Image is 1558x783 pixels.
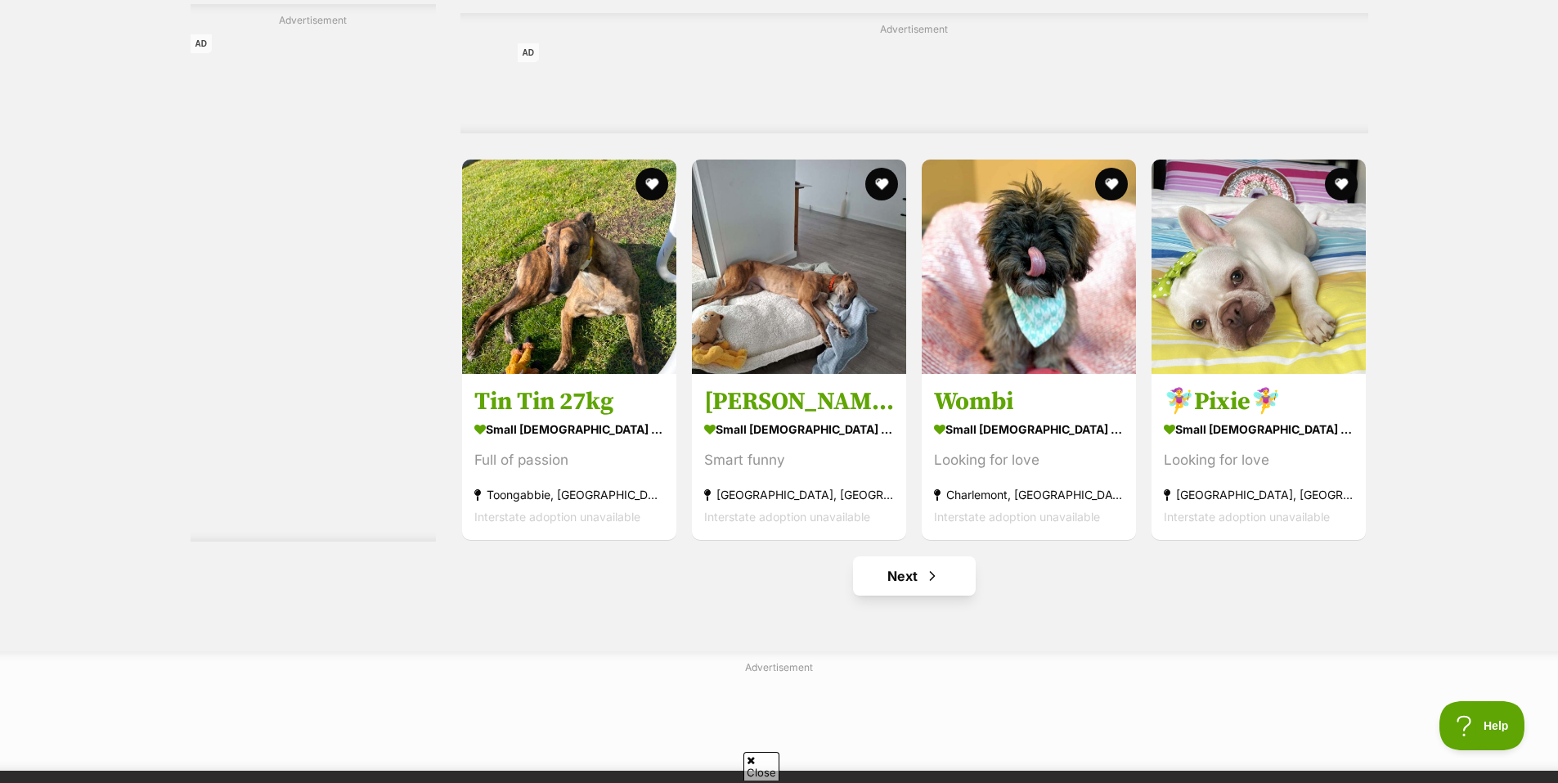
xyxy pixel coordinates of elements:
[1164,510,1330,524] span: Interstate adoption unavailable
[934,386,1124,417] h3: Wombi
[320,8,519,47] div: STARIA Load from $48,240 drive away*
[704,386,894,417] h3: [PERSON_NAME] - Blue Brindle
[1164,417,1354,441] strong: small [DEMOGRAPHIC_DATA] Dog
[853,556,976,596] a: Next page
[934,484,1124,506] strong: Charlemont, [GEOGRAPHIC_DATA]
[704,417,894,441] strong: small [DEMOGRAPHIC_DATA] Dog
[460,556,1368,596] nav: Pagination
[934,417,1124,441] strong: small [DEMOGRAPHIC_DATA] Dog
[1164,484,1354,506] strong: [GEOGRAPHIC_DATA], [GEOGRAPHIC_DATA]
[1326,168,1358,200] button: favourite
[692,160,906,374] img: Alice - Blue Brindle - Greyhound Dog
[692,374,906,540] a: [PERSON_NAME] - Blue Brindle small [DEMOGRAPHIC_DATA] Dog Smart funny [GEOGRAPHIC_DATA], [GEOGRAP...
[320,52,372,61] div: Learn more
[1164,386,1354,417] h3: 🧚‍♀️Pixie🧚‍♀️
[704,484,894,506] strong: [GEOGRAPHIC_DATA], [GEOGRAPHIC_DATA]
[1164,449,1354,471] div: Looking for love
[934,449,1124,471] div: Looking for love
[922,374,1136,540] a: Wombi small [DEMOGRAPHIC_DATA] Dog Looking for love Charlemont, [GEOGRAPHIC_DATA] Interstate adop...
[474,484,664,506] strong: Toongabbie, [GEOGRAPHIC_DATA]
[1152,374,1366,540] a: 🧚‍♀️Pixie🧚‍♀️ small [DEMOGRAPHIC_DATA] Dog Looking for love [GEOGRAPHIC_DATA], [GEOGRAPHIC_DATA] ...
[474,386,664,417] h3: Tin Tin 27kg
[518,43,539,62] span: AD
[704,510,870,524] span: Interstate adoption unavailable
[1152,160,1366,374] img: 🧚‍♀️Pixie🧚‍♀️ - French Bulldog
[1439,701,1525,750] iframe: Help Scout Beacon - Open
[191,34,436,525] iframe: Advertisement
[865,168,898,200] button: favourite
[474,510,640,524] span: Interstate adoption unavailable
[474,449,664,471] div: Full of passion
[934,510,1100,524] span: Interstate adoption unavailable
[191,34,212,53] span: AD
[635,168,668,200] button: favourite
[191,4,436,542] div: Advertisement
[1095,168,1128,200] button: favourite
[462,374,676,540] a: Tin Tin 27kg small [DEMOGRAPHIC_DATA] Dog Full of passion Toongabbie, [GEOGRAPHIC_DATA] Interstat...
[704,449,894,471] div: Smart funny
[462,160,676,374] img: Tin Tin 27kg - Greyhound Dog
[518,43,1311,117] iframe: Advertisement
[460,13,1368,133] div: Advertisement
[743,752,779,781] span: Close
[922,160,1136,374] img: Wombi - Shih Tzu x Poodle (Miniature) Dog
[474,417,664,441] strong: small [DEMOGRAPHIC_DATA] Dog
